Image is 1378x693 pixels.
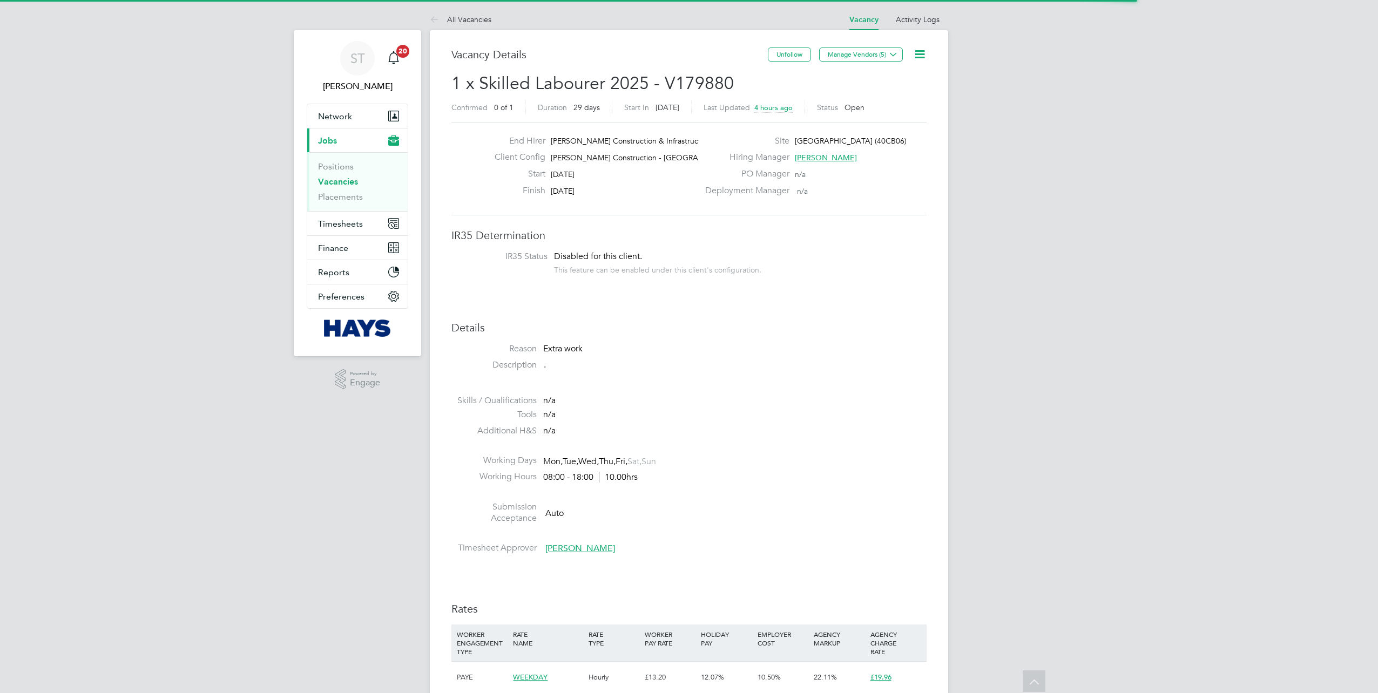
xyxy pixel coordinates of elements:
[699,152,789,163] label: Hiring Manager
[307,212,408,235] button: Timesheets
[451,395,537,406] label: Skills / Qualifications
[543,343,583,354] span: Extra work
[318,161,354,172] a: Positions
[543,425,556,436] span: n/a
[318,267,349,277] span: Reports
[868,624,924,661] div: AGENCY CHARGE RATE
[656,103,679,112] span: [DATE]
[451,455,537,466] label: Working Days
[430,15,491,24] a: All Vacancies
[307,80,408,93] span: Samreet Thandi
[554,262,761,275] div: This feature can be enabled under this client's configuration.
[318,176,358,187] a: Vacancies
[543,395,556,406] span: n/a
[544,359,927,371] p: .
[554,251,642,262] span: Disabled for this client.
[451,602,927,616] h3: Rates
[451,409,537,420] label: Tools
[754,103,793,112] span: 4 hours ago
[624,103,649,112] label: Start In
[307,320,408,337] a: Go to home page
[819,47,903,62] button: Manage Vendors (5)
[510,624,585,653] div: RATE NAME
[573,103,600,112] span: 29 days
[551,169,575,179] span: [DATE]
[797,186,808,196] span: n/a
[599,472,638,483] span: 10.00hrs
[698,624,754,653] div: HOLIDAY PAY
[599,456,616,467] span: Thu,
[699,135,789,147] label: Site
[451,343,537,355] label: Reason
[543,472,638,483] div: 08:00 - 18:00
[545,507,564,518] span: Auto
[586,662,642,693] div: Hourly
[451,501,537,524] label: Submission Acceptance
[307,236,408,260] button: Finance
[795,136,907,146] span: [GEOGRAPHIC_DATA] (40CB06)
[451,425,537,437] label: Additional H&S
[578,456,599,467] span: Wed,
[451,103,488,112] label: Confirmed
[870,672,891,682] span: £19.96
[350,369,380,378] span: Powered by
[543,409,556,420] span: n/a
[318,135,337,146] span: Jobs
[451,359,537,371] label: Description
[318,192,363,202] a: Placements
[451,73,734,94] span: 1 x Skilled Labourer 2025 - V179880
[795,169,806,179] span: n/a
[307,284,408,308] button: Preferences
[551,153,755,162] span: [PERSON_NAME] Construction - [GEOGRAPHIC_DATA] a…
[701,672,724,682] span: 12.07%
[462,251,548,262] label: IR35 Status
[642,624,698,653] div: WORKER PAY RATE
[307,128,408,152] button: Jobs
[699,185,789,196] label: Deployment Manager
[849,15,879,24] a: Vacancy
[335,369,381,390] a: Powered byEngage
[538,103,567,112] label: Duration
[318,111,352,121] span: Network
[494,103,514,112] span: 0 of 1
[814,672,837,682] span: 22.11%
[768,47,811,62] button: Unfollow
[896,15,940,24] a: Activity Logs
[318,243,348,253] span: Finance
[642,662,698,693] div: £13.20
[563,456,578,467] span: Tue,
[383,41,404,76] a: 20
[396,45,409,58] span: 20
[318,291,364,302] span: Preferences
[545,543,615,554] span: [PERSON_NAME]
[551,136,708,146] span: [PERSON_NAME] Construction & Infrastruct…
[454,624,510,661] div: WORKER ENGAGEMENT TYPE
[486,135,545,147] label: End Hirer
[350,51,365,65] span: ST
[795,153,857,162] span: [PERSON_NAME]
[551,186,575,196] span: [DATE]
[627,456,641,467] span: Sat,
[641,456,656,467] span: Sun
[318,219,363,229] span: Timesheets
[845,103,864,112] span: Open
[755,624,811,653] div: EMPLOYER COST
[486,185,545,196] label: Finish
[294,30,421,356] nav: Main navigation
[811,624,867,653] div: AGENCY MARKUP
[451,542,537,554] label: Timesheet Approver
[451,47,768,62] h3: Vacancy Details
[513,672,548,682] span: WEEKDAY
[704,103,750,112] label: Last Updated
[451,321,927,335] h3: Details
[451,471,537,483] label: Working Hours
[350,378,380,388] span: Engage
[454,662,510,693] div: PAYE
[486,168,545,180] label: Start
[307,104,408,128] button: Network
[699,168,789,180] label: PO Manager
[817,103,838,112] label: Status
[616,456,627,467] span: Fri,
[451,228,927,242] h3: IR35 Determination
[543,456,563,467] span: Mon,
